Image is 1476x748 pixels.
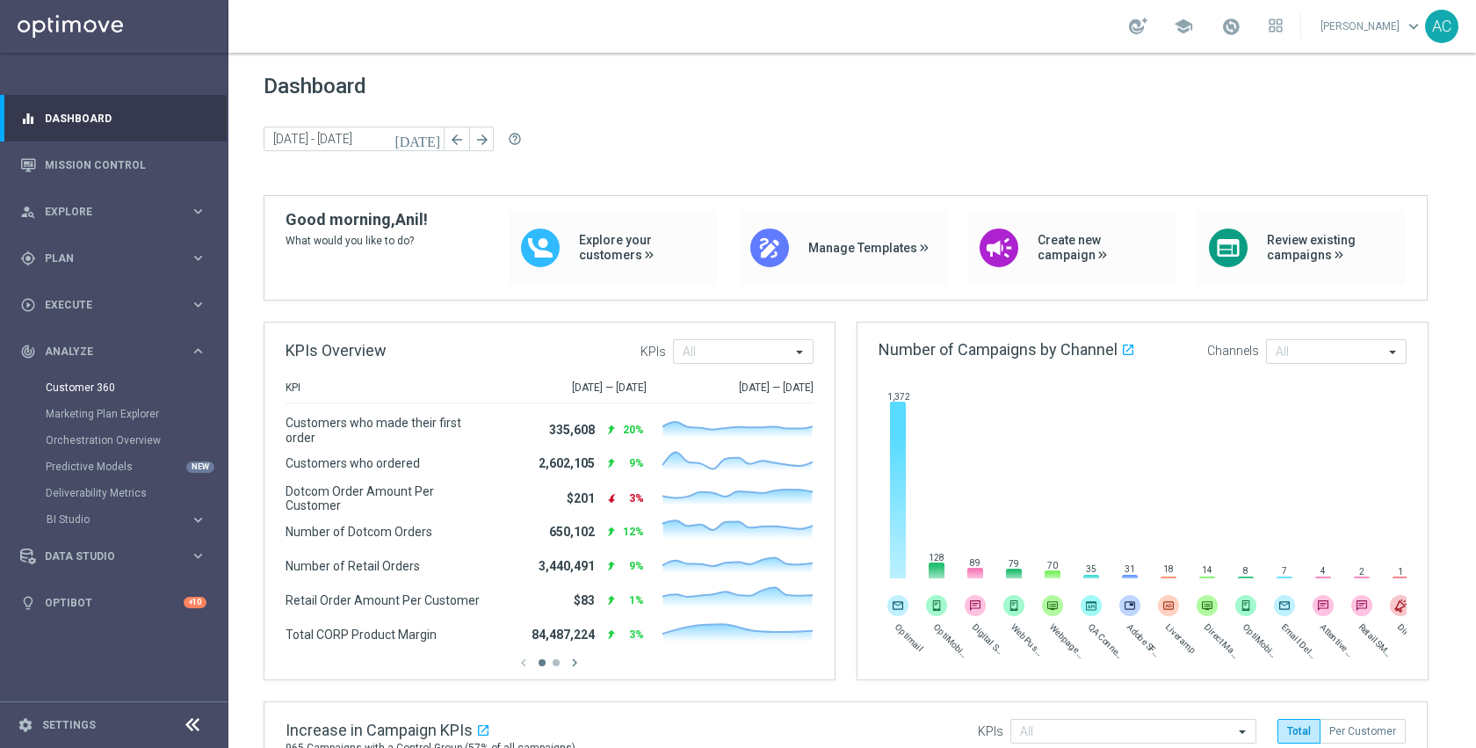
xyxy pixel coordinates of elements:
[42,720,96,730] a: Settings
[1174,17,1193,36] span: school
[190,203,206,220] i: keyboard_arrow_right
[46,427,227,454] div: Orchestration Overview
[45,579,184,626] a: Optibot
[20,204,190,220] div: Explore
[20,579,206,626] div: Optibot
[47,514,190,525] div: BI Studio
[20,142,206,188] div: Mission Control
[45,142,206,188] a: Mission Control
[184,597,206,608] div: +10
[45,207,190,217] span: Explore
[190,296,206,313] i: keyboard_arrow_right
[46,480,227,506] div: Deliverability Metrics
[19,112,207,126] button: equalizer Dashboard
[20,595,36,611] i: lightbulb
[20,204,36,220] i: person_search
[20,251,36,266] i: gps_fixed
[19,298,207,312] button: play_circle_outline Execute keyboard_arrow_right
[45,300,190,310] span: Execute
[46,433,183,447] a: Orchestration Overview
[190,250,206,266] i: keyboard_arrow_right
[186,461,214,473] div: NEW
[20,297,36,313] i: play_circle_outline
[46,401,227,427] div: Marketing Plan Explorer
[18,717,33,733] i: settings
[1319,13,1425,40] a: [PERSON_NAME]keyboard_arrow_down
[46,381,183,395] a: Customer 360
[20,344,36,359] i: track_changes
[19,158,207,172] button: Mission Control
[46,460,183,474] a: Predictive Models
[1425,10,1458,43] div: AC
[19,596,207,610] button: lightbulb Optibot +10
[46,506,227,533] div: BI Studio
[45,95,206,142] a: Dashboard
[45,253,190,264] span: Plan
[46,407,183,421] a: Marketing Plan Explorer
[20,548,190,564] div: Data Studio
[190,512,206,528] i: keyboard_arrow_right
[19,345,207,359] button: track_changes Analyze keyboard_arrow_right
[46,512,207,527] button: BI Studio keyboard_arrow_right
[190,548,206,564] i: keyboard_arrow_right
[20,297,190,313] div: Execute
[47,514,172,525] span: BI Studio
[20,344,190,359] div: Analyze
[46,374,227,401] div: Customer 360
[45,346,190,357] span: Analyze
[46,454,227,480] div: Predictive Models
[19,251,207,265] button: gps_fixed Plan keyboard_arrow_right
[20,251,190,266] div: Plan
[1404,17,1423,36] span: keyboard_arrow_down
[190,343,206,359] i: keyboard_arrow_right
[20,111,36,127] i: equalizer
[19,549,207,563] button: Data Studio keyboard_arrow_right
[45,551,190,562] span: Data Studio
[20,95,206,142] div: Dashboard
[19,205,207,219] button: person_search Explore keyboard_arrow_right
[46,486,183,500] a: Deliverability Metrics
